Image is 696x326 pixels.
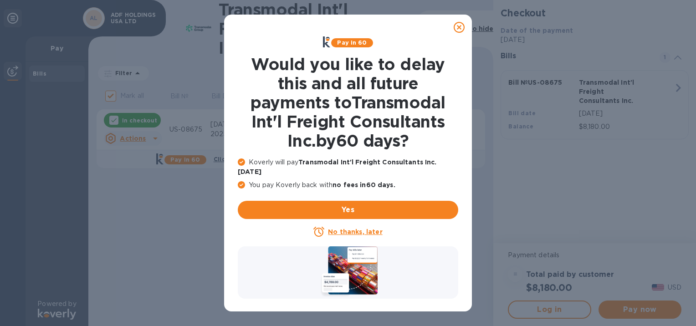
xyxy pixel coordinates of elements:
u: No thanks, later [328,228,382,235]
b: no fees in 60 days . [333,181,395,188]
span: Yes [245,204,451,215]
b: Pay in 60 [337,39,367,46]
p: Koverly will pay [238,158,458,177]
p: You pay Koverly back with [238,180,458,190]
h1: Would you like to delay this and all future payments to Transmodal Int'l Freight Consultants Inc.... [238,55,458,150]
b: Transmodal Int'l Freight Consultants Inc. [DATE] [238,158,437,175]
button: Yes [238,201,458,219]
